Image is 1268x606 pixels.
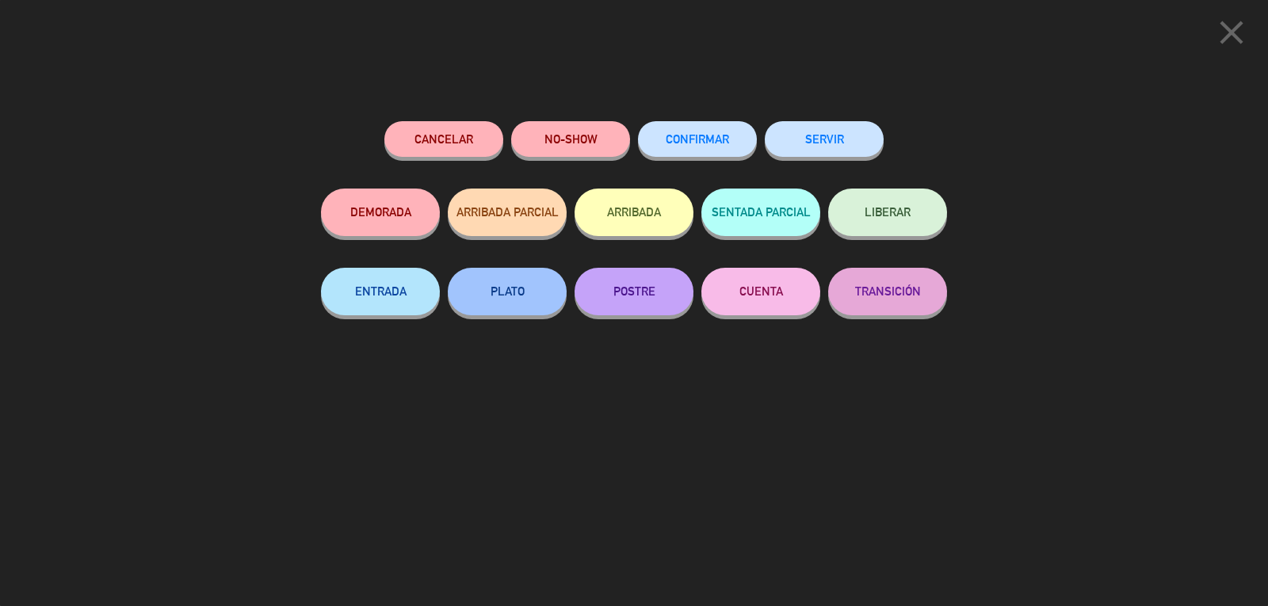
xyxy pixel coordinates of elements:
[701,189,820,236] button: SENTADA PARCIAL
[448,268,567,315] button: PLATO
[575,189,693,236] button: ARRIBADA
[511,121,630,157] button: NO-SHOW
[1207,12,1256,59] button: close
[321,268,440,315] button: ENTRADA
[456,205,559,219] span: ARRIBADA PARCIAL
[638,121,757,157] button: CONFIRMAR
[575,268,693,315] button: POSTRE
[1212,13,1251,52] i: close
[765,121,884,157] button: SERVIR
[384,121,503,157] button: Cancelar
[701,268,820,315] button: CUENTA
[666,132,729,146] span: CONFIRMAR
[828,189,947,236] button: LIBERAR
[321,189,440,236] button: DEMORADA
[865,205,911,219] span: LIBERAR
[448,189,567,236] button: ARRIBADA PARCIAL
[828,268,947,315] button: TRANSICIÓN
